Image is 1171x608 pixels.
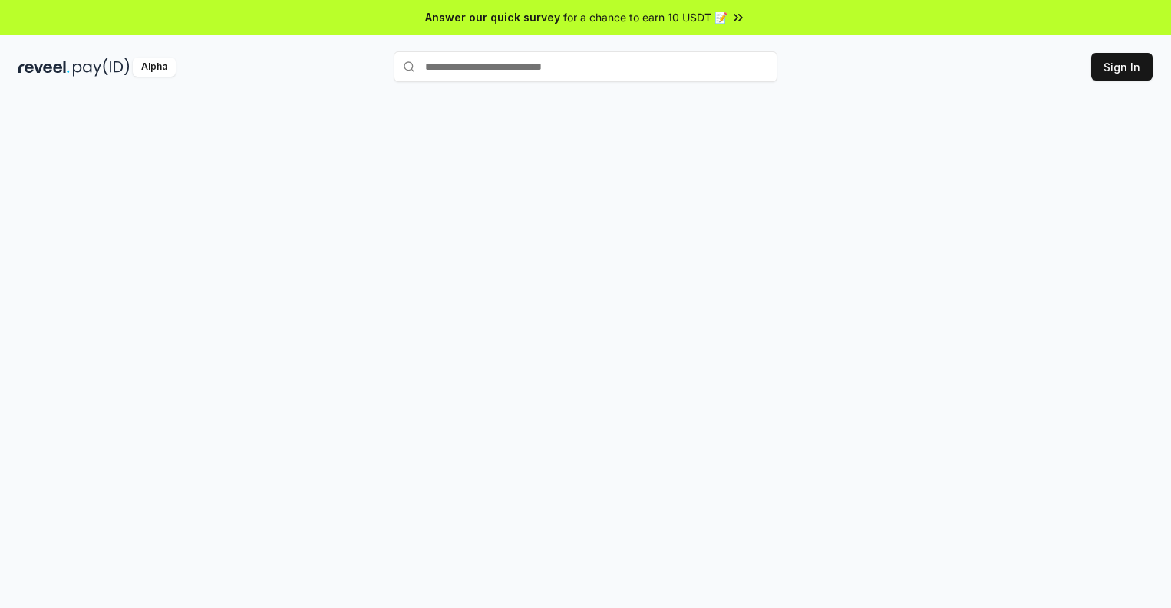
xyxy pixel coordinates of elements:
[563,9,727,25] span: for a chance to earn 10 USDT 📝
[1091,53,1153,81] button: Sign In
[133,58,176,77] div: Alpha
[73,58,130,77] img: pay_id
[18,58,70,77] img: reveel_dark
[425,9,560,25] span: Answer our quick survey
